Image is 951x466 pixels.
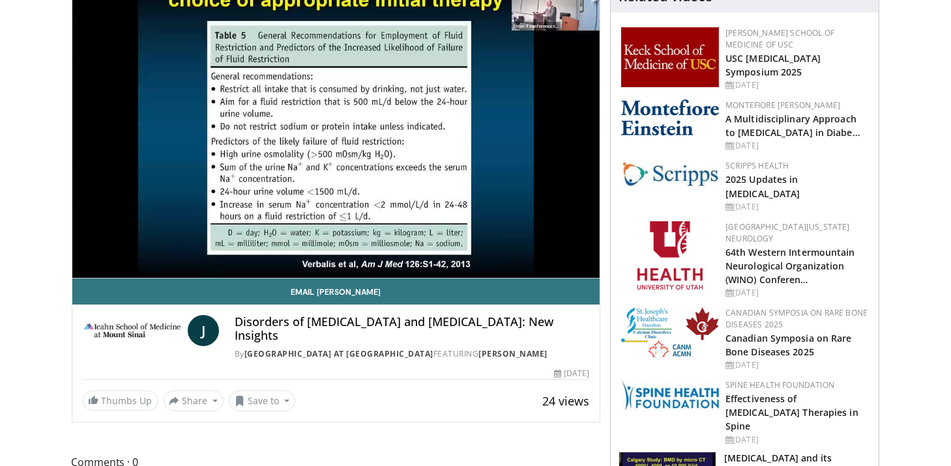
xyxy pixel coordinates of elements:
[725,201,868,213] div: [DATE]
[244,348,433,359] a: [GEOGRAPHIC_DATA] at [GEOGRAPHIC_DATA]
[478,348,548,359] a: [PERSON_NAME]
[725,434,868,446] div: [DATE]
[725,79,868,91] div: [DATE]
[621,27,719,87] img: 7b941f1f-d101-407a-8bfa-07bd47db01ba.png.150x105_q85_autocrop_double_scale_upscale_version-0.2.jpg
[542,393,589,409] span: 24 views
[725,113,860,139] a: A Multidisciplinary Approach to [MEDICAL_DATA] in Diabe…
[725,221,850,244] a: [GEOGRAPHIC_DATA][US_STATE] Neurology
[621,307,719,360] img: 59b7dea3-8883-45d6-a110-d30c6cb0f321.png.150x105_q85_autocrop_double_scale_upscale_version-0.2.png
[621,160,719,187] img: c9f2b0b7-b02a-4276-a72a-b0cbb4230bc1.jpg.150x105_q85_autocrop_double_scale_upscale_version-0.2.jpg
[725,287,868,299] div: [DATE]
[725,359,868,371] div: [DATE]
[235,315,589,343] h4: Disorders of [MEDICAL_DATA] and [MEDICAL_DATA]: New Insights
[725,307,868,330] a: Canadian Symposia on Rare Bone Diseases 2025
[725,160,789,171] a: Scripps Health
[188,315,219,346] a: J
[725,27,834,50] a: [PERSON_NAME] School of Medicine of USC
[83,391,158,411] a: Thumbs Up
[725,173,800,199] a: 2025 Updates in [MEDICAL_DATA]
[725,52,821,78] a: USC [MEDICAL_DATA] Symposium 2025
[229,391,295,411] button: Save to
[621,379,719,411] img: 57d53db2-a1b3-4664-83ec-6a5e32e5a601.png.150x105_q85_autocrop_double_scale_upscale_version-0.2.jpg
[725,100,840,111] a: Montefiore [PERSON_NAME]
[235,348,589,360] div: By FEATURING
[725,246,855,286] a: 64th Western Intermountain Neurological Organization (WINO) Conferen…
[725,379,834,391] a: Spine Health Foundation
[554,368,589,379] div: [DATE]
[637,221,703,290] img: f6362829-b0a3-407d-a044-59546adfd345.png.150x105_q85_autocrop_double_scale_upscale_version-0.2.png
[725,392,858,432] a: Effectiveness of [MEDICAL_DATA] Therapies in Spine
[164,391,224,411] button: Share
[725,332,852,358] a: Canadian Symposia on Rare Bone Diseases 2025
[725,140,868,152] div: [DATE]
[72,279,600,305] a: Email [PERSON_NAME]
[83,315,183,346] img: Icahn School of Medicine at Mount Sinai
[621,100,719,135] img: b0142b4c-93a1-4b58-8f91-5265c282693c.png.150x105_q85_autocrop_double_scale_upscale_version-0.2.png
